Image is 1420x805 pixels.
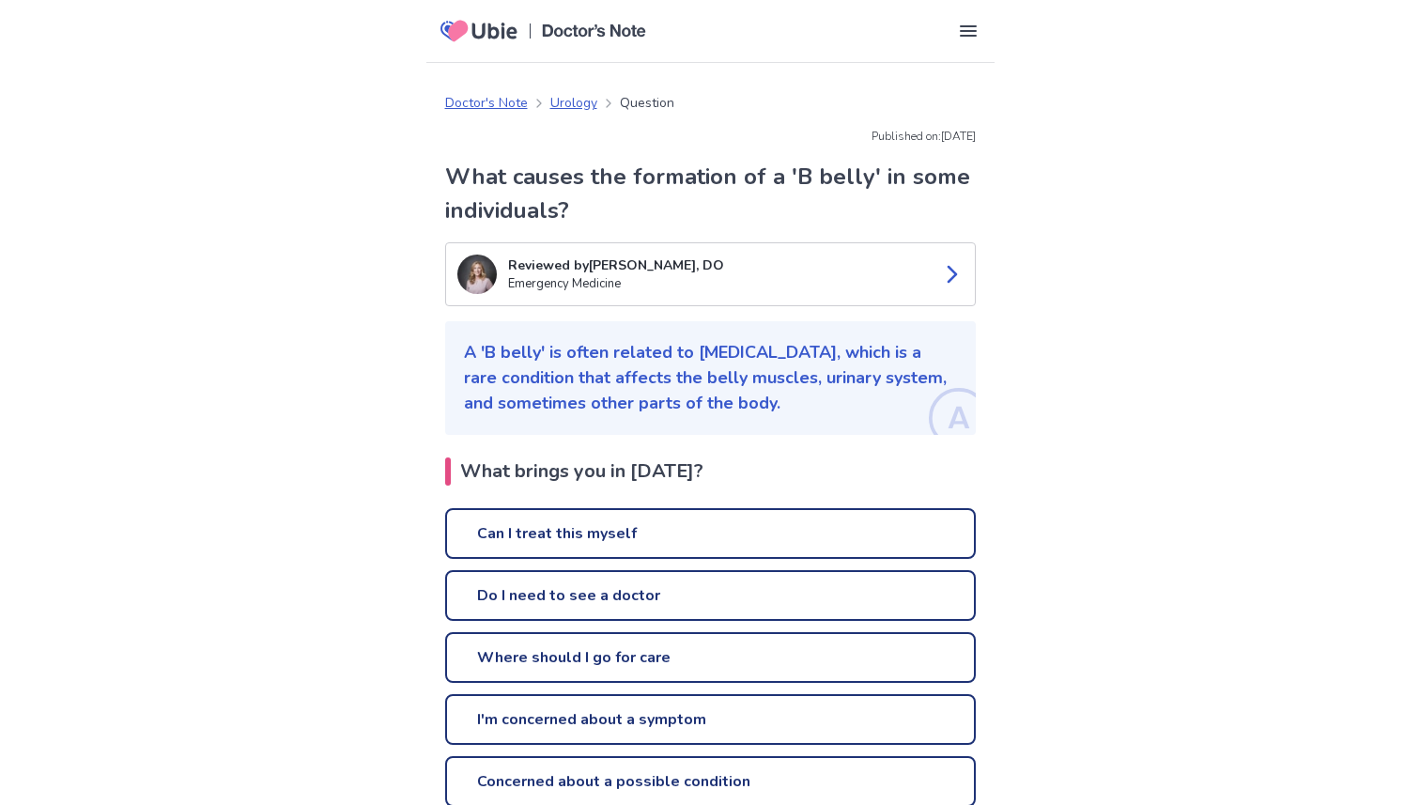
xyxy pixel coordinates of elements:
[445,694,976,745] a: I'm concerned about a symptom
[550,93,597,113] a: Urology
[508,275,926,294] p: Emergency Medicine
[445,632,976,683] a: Where should I go for care
[508,255,926,275] p: Reviewed by [PERSON_NAME], DO
[464,340,957,416] p: A 'B belly' is often related to [MEDICAL_DATA], which is a rare condition that affects the belly ...
[445,128,976,145] p: Published on: [DATE]
[620,93,674,113] p: Question
[445,93,528,113] a: Doctor's Note
[542,24,646,38] img: Doctors Note Logo
[445,508,976,559] a: Can I treat this myself
[445,457,976,486] h2: What brings you in [DATE]?
[445,242,976,306] a: Courtney BloomerReviewed by[PERSON_NAME], DOEmergency Medicine
[445,570,976,621] a: Do I need to see a doctor
[445,160,976,227] h1: What causes the formation of a 'B belly' in some individuals?
[445,93,674,113] nav: breadcrumb
[457,255,497,294] img: Courtney Bloomer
